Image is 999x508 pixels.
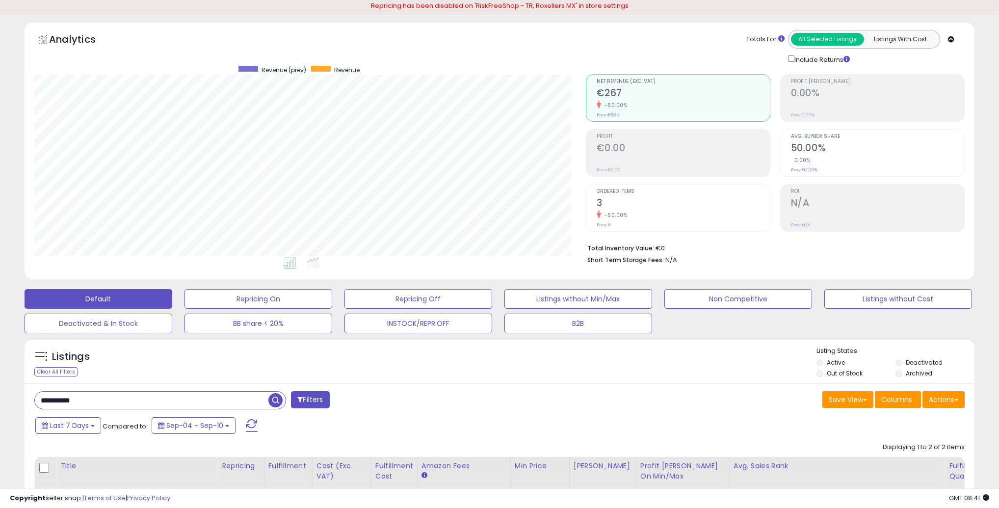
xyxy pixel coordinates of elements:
button: BB share < 20% [184,314,332,333]
div: Avg. Sales Rank [734,461,941,471]
button: Last 7 Days [35,417,101,434]
label: Deactivated [906,358,943,367]
div: seller snap | | [10,494,170,503]
h2: 0.00% [791,87,964,101]
span: Revenue (prev) [262,66,306,74]
h2: €267 [597,87,770,101]
b: Total Inventory Value: [587,244,654,252]
span: Last 7 Days [50,421,89,430]
button: Listings With Cost [864,33,937,46]
div: Fulfillment Cost [375,461,413,481]
label: Archived [906,369,932,377]
span: ROI [791,189,964,194]
span: Profit [597,134,770,139]
button: Deactivated & In Stock [25,314,172,333]
div: Title [60,461,213,471]
h5: Listings [52,350,90,364]
span: Profit [PERSON_NAME] [791,79,964,84]
b: Short Term Storage Fees: [587,256,664,264]
div: Amazon Fees [421,461,506,471]
span: N/A [665,255,677,265]
h2: N/A [791,197,964,211]
div: Totals For [746,35,785,44]
button: Save View [822,391,873,408]
a: Terms of Use [84,493,126,503]
div: Min Price [515,461,565,471]
small: Amazon Fees. [421,471,427,480]
small: Prev: N/A [791,222,810,228]
div: Displaying 1 to 2 of 2 items [883,443,965,452]
button: Listings without Min/Max [504,289,652,309]
div: Include Returns [781,53,862,65]
small: Prev: 0.00% [791,112,815,118]
span: 2025-09-18 08:41 GMT [949,493,989,503]
div: [PERSON_NAME] [574,461,632,471]
button: INSTOCK/REPR.OFF [344,314,492,333]
span: Compared to: [103,422,148,431]
h2: 3 [597,197,770,211]
p: Listing States: [816,347,974,356]
li: €0 [587,241,958,253]
button: Repricing On [184,289,332,309]
span: Repricing has been disabled on 'RiskFreeShop - TR, Roxellers MX' in store settings [371,1,629,10]
button: B2B [504,314,652,333]
span: Net Revenue (Exc. VAT) [597,79,770,84]
button: Actions [922,391,965,408]
button: Filters [291,391,329,408]
small: -50.00% [601,212,628,219]
strong: Copyright [10,493,46,503]
label: Out of Stock [827,369,863,377]
div: Fulfillment [268,461,308,471]
a: Privacy Policy [127,493,170,503]
h2: €0.00 [597,142,770,156]
small: Prev: €534 [597,112,620,118]
span: Avg. Buybox Share [791,134,964,139]
div: Cost (Exc. VAT) [316,461,367,481]
small: Prev: 50.00% [791,167,817,173]
div: Clear All Filters [34,367,78,376]
span: Columns [881,395,912,404]
small: Prev: 6 [597,222,610,228]
button: All Selected Listings [791,33,864,46]
button: Columns [875,391,921,408]
span: Ordered Items [597,189,770,194]
h5: Analytics [49,32,115,49]
button: Repricing Off [344,289,492,309]
label: Active [827,358,845,367]
span: Revenue [334,66,360,74]
button: Sep-04 - Sep-10 [152,417,236,434]
th: The percentage added to the cost of goods (COGS) that forms the calculator for Min & Max prices. [636,457,729,506]
div: Repricing [222,461,260,471]
button: Default [25,289,172,309]
h2: 50.00% [791,142,964,156]
div: Fulfillable Quantity [949,461,983,481]
small: 0.00% [791,157,811,164]
small: -50.00% [601,102,628,109]
div: Profit [PERSON_NAME] on Min/Max [640,461,725,481]
button: Non Competitive [664,289,812,309]
span: Sep-04 - Sep-10 [166,421,223,430]
button: Listings without Cost [824,289,972,309]
small: Prev: €0.00 [597,167,621,173]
